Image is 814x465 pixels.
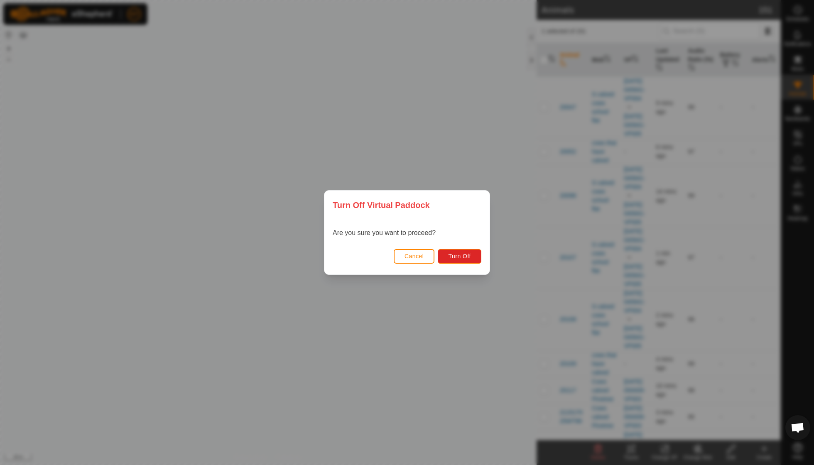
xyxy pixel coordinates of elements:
[333,228,436,238] p: Are you sure you want to proceed?
[448,253,471,259] span: Turn Off
[333,199,430,211] span: Turn Off Virtual Paddock
[394,249,435,264] button: Cancel
[405,253,424,259] span: Cancel
[785,415,810,440] div: Open chat
[438,249,481,264] button: Turn Off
